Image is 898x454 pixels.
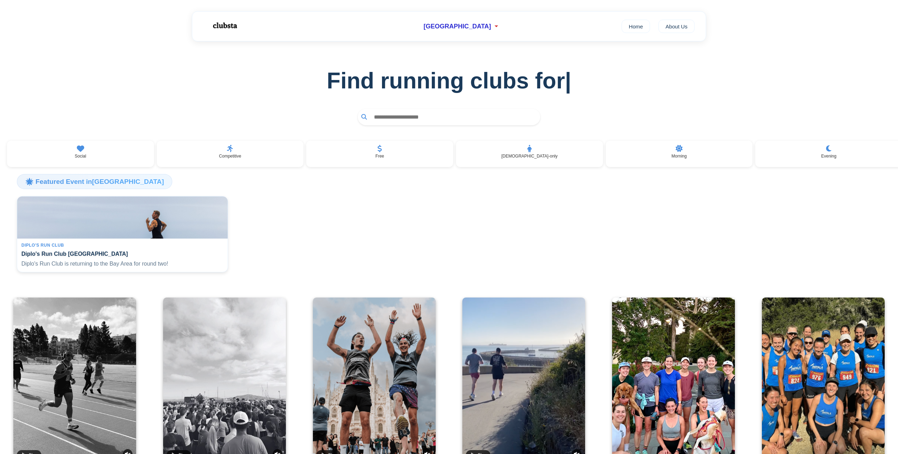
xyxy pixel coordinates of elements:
[821,154,836,159] p: Evening
[671,154,686,159] p: Morning
[21,260,223,268] p: Diplo's Run Club is returning to the Bay Area for round two!
[21,243,223,248] div: Diplo's Run Club
[21,251,223,257] h4: Diplo's Run Club [GEOGRAPHIC_DATA]
[17,174,172,189] h3: 🌟 Featured Event in [GEOGRAPHIC_DATA]
[565,68,571,93] span: |
[75,154,86,159] p: Social
[501,154,557,159] p: [DEMOGRAPHIC_DATA]-only
[219,154,241,159] p: Competitive
[375,154,384,159] p: Free
[11,68,887,94] h1: Find running clubs for
[17,196,228,239] img: Diplo's Run Club San Francisco
[203,17,246,34] img: Logo
[423,23,491,30] span: [GEOGRAPHIC_DATA]
[622,20,650,33] a: Home
[658,20,695,33] a: About Us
